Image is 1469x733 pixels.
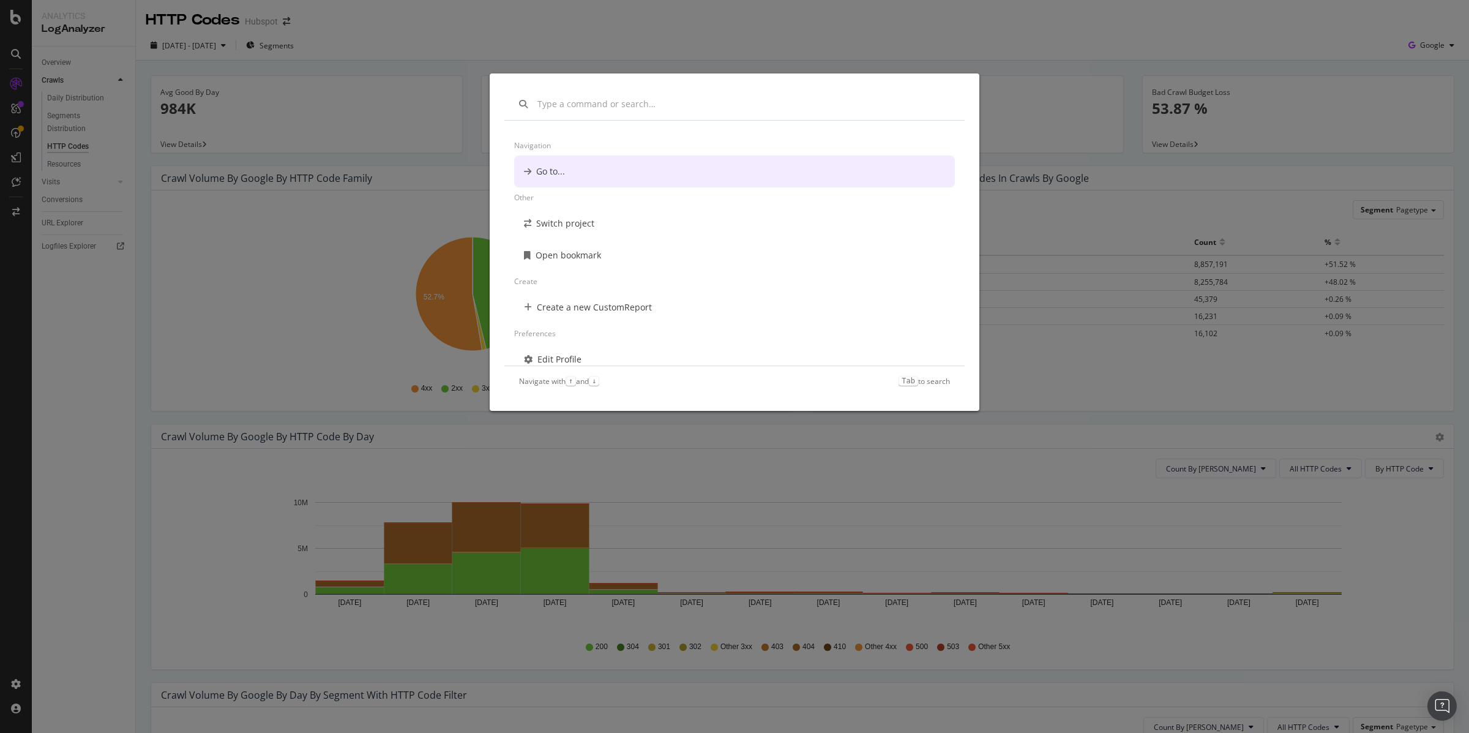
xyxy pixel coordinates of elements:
div: Navigation [514,135,955,156]
div: Open bookmark [536,249,601,261]
kbd: Tab [899,376,918,386]
div: Go to... [536,165,565,178]
div: to search [899,376,950,386]
div: Edit Profile [537,353,581,366]
kbd: ↓ [589,376,599,386]
input: Type a command or search… [537,98,950,110]
div: Navigate with and [519,376,599,386]
div: Create a new CustomReport [537,301,652,314]
kbd: ↑ [566,376,576,386]
div: Other [514,187,955,208]
div: Preferences [514,323,955,344]
div: modal [490,73,979,411]
div: Create [514,271,955,291]
div: Open Intercom Messenger [1427,691,1457,721]
div: Switch project [536,217,594,230]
